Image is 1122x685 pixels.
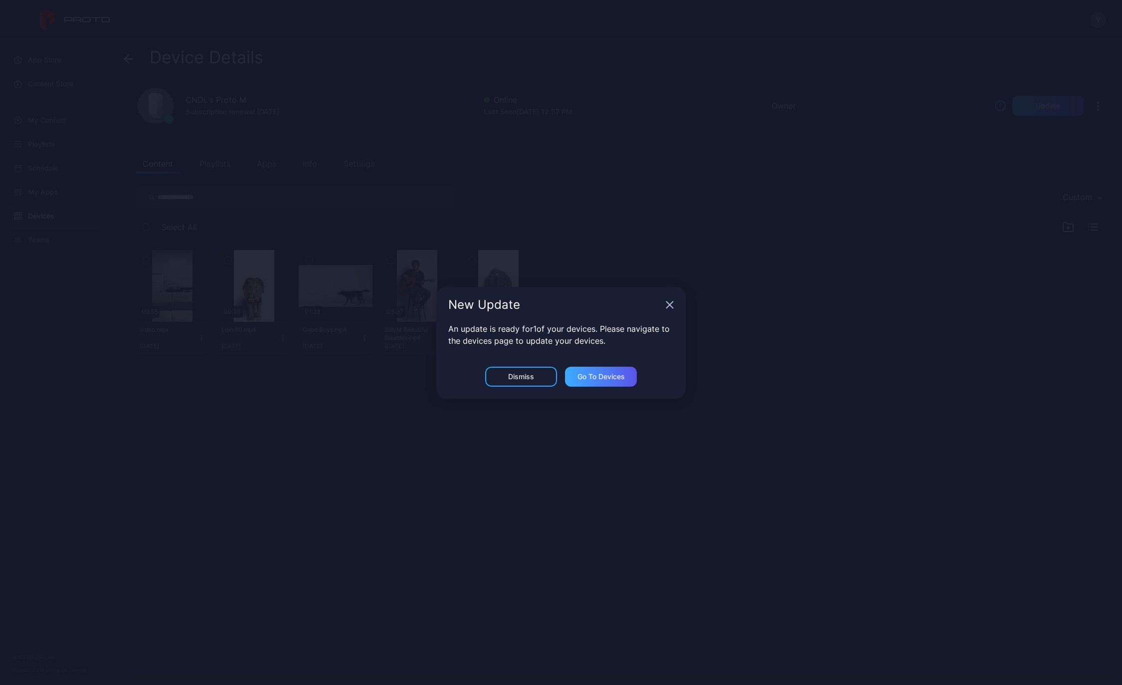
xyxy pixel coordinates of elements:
[485,367,557,387] button: Dismiss
[577,373,625,381] div: Go to devices
[565,367,637,387] button: Go to devices
[448,323,674,347] p: An update is ready for 1 of your devices. Please navigate to the devices page to update your devi...
[508,373,534,381] div: Dismiss
[448,299,662,311] div: New Update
